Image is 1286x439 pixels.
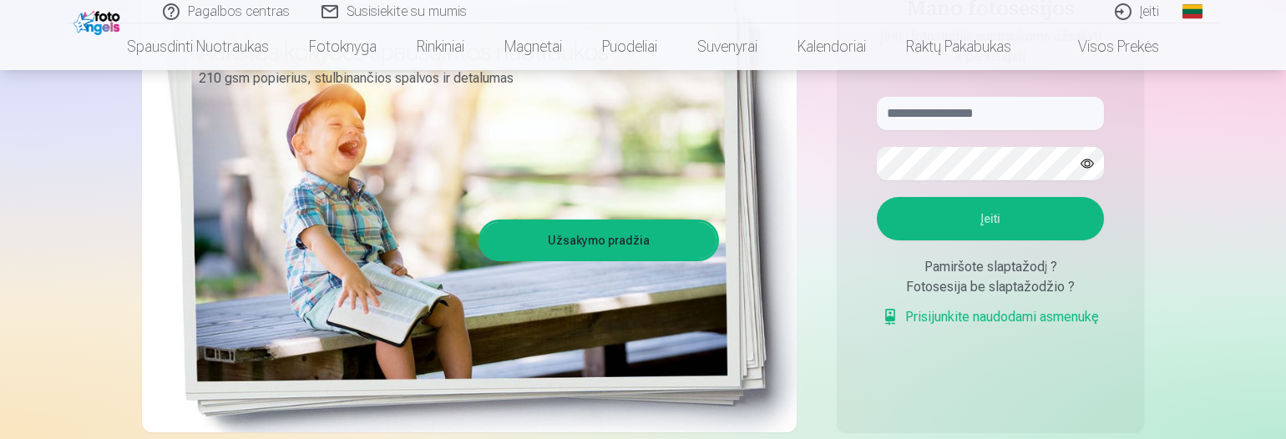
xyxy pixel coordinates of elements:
[877,197,1104,240] button: Įeiti
[481,222,716,259] a: Užsakymo pradžia
[677,23,777,70] a: Suvenyrai
[73,7,124,35] img: /fa2
[777,23,886,70] a: Kalendoriai
[877,277,1104,297] div: Fotosesija be slaptažodžio ?
[882,307,1099,327] a: Prisijunkite naudodami asmenukę
[877,257,1104,277] div: Pamiršote slaptažodį ?
[107,23,289,70] a: Spausdinti nuotraukas
[199,67,706,90] p: 210 gsm popierius, stulbinančios spalvos ir detalumas
[289,23,397,70] a: Fotoknyga
[484,23,582,70] a: Magnetai
[582,23,677,70] a: Puodeliai
[886,23,1031,70] a: Raktų pakabukas
[1031,23,1179,70] a: Visos prekės
[397,23,484,70] a: Rinkiniai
